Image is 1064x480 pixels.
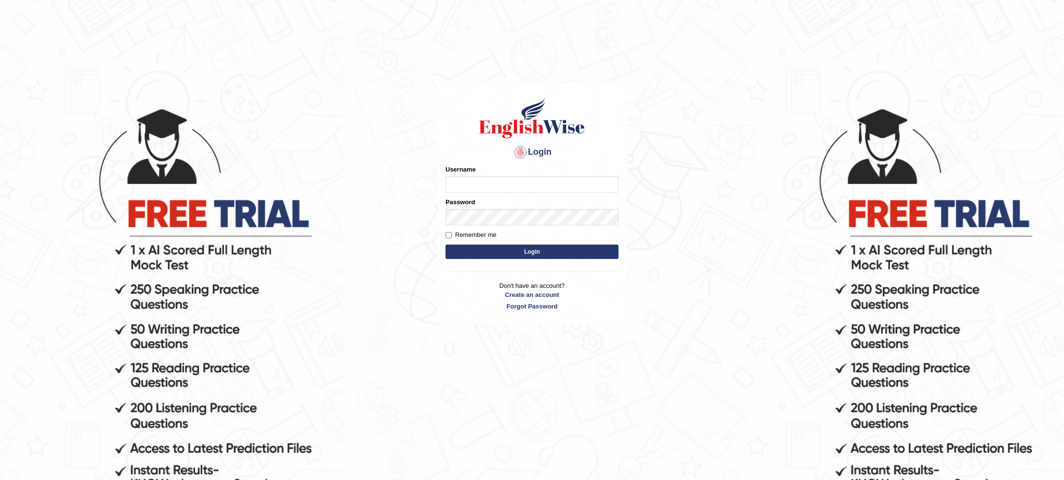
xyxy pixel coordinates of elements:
[477,97,587,140] img: Logo of English Wise sign in for intelligent practice with AI
[445,230,496,240] label: Remember me
[445,281,619,311] p: Don't have an account?
[445,232,452,238] input: Remember me
[445,245,619,259] button: Login
[445,165,476,174] label: Username
[445,302,619,311] a: Forgot Password
[445,145,619,160] h4: Login
[445,290,619,299] a: Create an account
[445,197,475,207] label: Password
